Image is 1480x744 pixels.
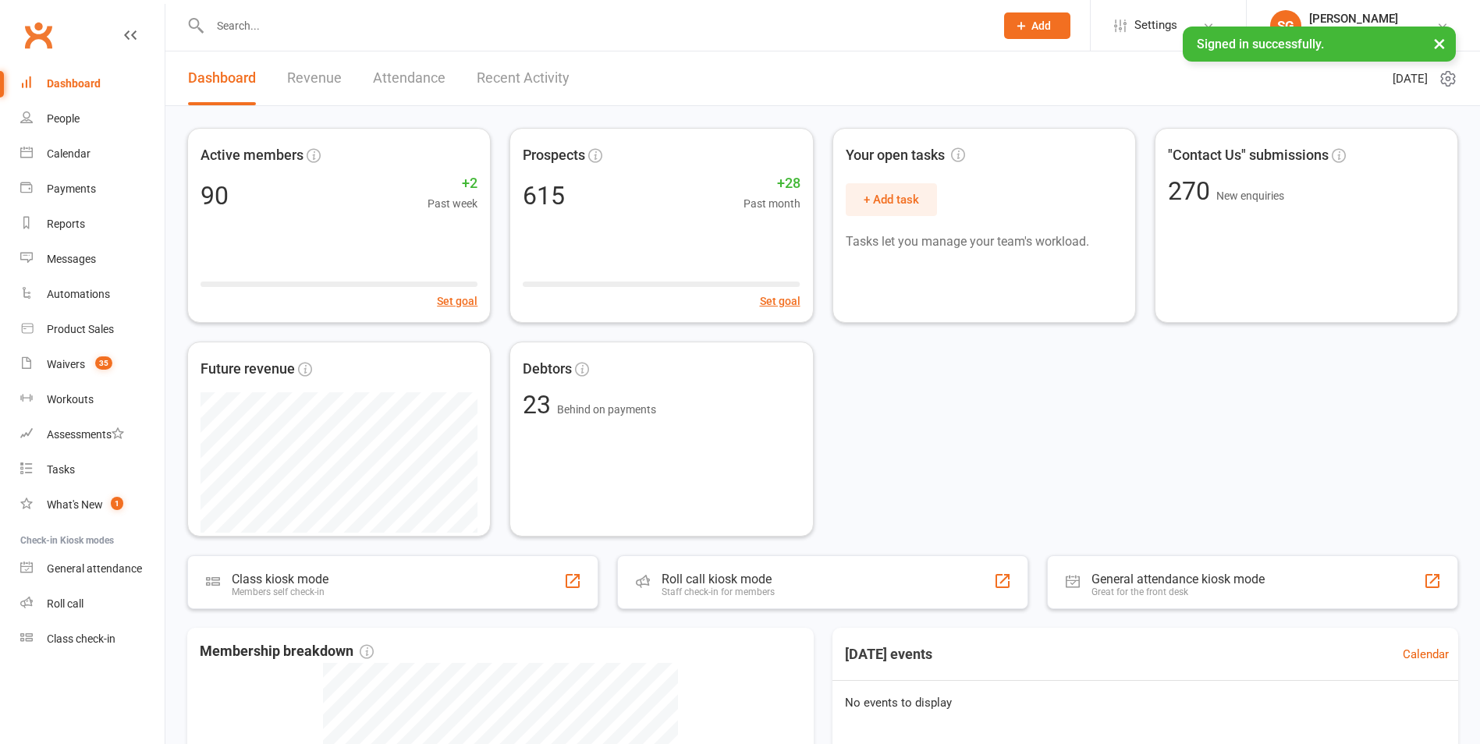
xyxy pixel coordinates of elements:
[20,66,165,101] a: Dashboard
[846,183,937,216] button: + Add task
[1197,37,1324,51] span: Signed in successfully.
[20,452,165,487] a: Tasks
[47,147,91,160] div: Calendar
[20,242,165,277] a: Messages
[287,51,342,105] a: Revenue
[47,632,115,645] div: Class check-in
[523,144,585,167] span: Prospects
[744,195,800,212] span: Past month
[232,586,328,597] div: Members self check-in
[47,358,85,370] div: Waivers
[662,572,775,586] div: Roll call kiosk mode
[1270,10,1301,41] div: SG
[1309,26,1398,40] div: Muay X
[47,253,96,265] div: Messages
[1393,69,1428,88] span: [DATE]
[19,16,58,55] a: Clubworx
[1091,586,1265,597] div: Great for the front desk
[1403,645,1449,664] a: Calendar
[20,101,165,136] a: People
[47,77,101,90] div: Dashboard
[477,51,570,105] a: Recent Activity
[20,277,165,312] a: Automations
[47,498,103,511] div: What's New
[1031,19,1051,32] span: Add
[20,312,165,347] a: Product Sales
[1091,572,1265,586] div: General attendance kiosk mode
[20,382,165,417] a: Workouts
[232,572,328,586] div: Class kiosk mode
[523,390,557,420] span: 23
[205,15,984,37] input: Search...
[20,487,165,523] a: What's New1
[557,403,656,416] span: Behind on payments
[428,172,477,195] span: +2
[47,463,75,476] div: Tasks
[20,622,165,657] a: Class kiosk mode
[1134,8,1177,43] span: Settings
[47,218,85,230] div: Reports
[20,417,165,452] a: Assessments
[188,51,256,105] a: Dashboard
[523,183,565,208] div: 615
[20,207,165,242] a: Reports
[1168,176,1216,206] span: 270
[20,347,165,382] a: Waivers 35
[662,586,775,597] div: Staff check-in for members
[47,182,96,195] div: Payments
[846,232,1123,252] p: Tasks let you manage your team's workload.
[20,172,165,207] a: Payments
[47,597,83,610] div: Roll call
[744,172,800,195] span: +28
[846,144,965,167] span: Your open tasks
[826,681,1465,725] div: No events to display
[1004,12,1070,39] button: Add
[523,358,572,381] span: Debtors
[47,428,124,441] div: Assessments
[1216,190,1284,202] span: New enquiries
[20,586,165,622] a: Roll call
[47,562,142,575] div: General attendance
[1309,12,1398,26] div: [PERSON_NAME]
[47,323,114,335] div: Product Sales
[201,183,229,208] div: 90
[1425,27,1453,60] button: ×
[111,497,123,510] span: 1
[200,640,374,663] span: Membership breakdown
[428,195,477,212] span: Past week
[437,292,477,310] button: Set goal
[760,292,800,310] button: Set goal
[20,136,165,172] a: Calendar
[47,288,110,300] div: Automations
[47,393,94,406] div: Workouts
[201,358,295,381] span: Future revenue
[373,51,445,105] a: Attendance
[201,144,303,167] span: Active members
[47,112,80,125] div: People
[1168,144,1329,167] span: "Contact Us" submissions
[832,640,945,668] h3: [DATE] events
[95,356,112,370] span: 35
[20,551,165,586] a: General attendance kiosk mode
